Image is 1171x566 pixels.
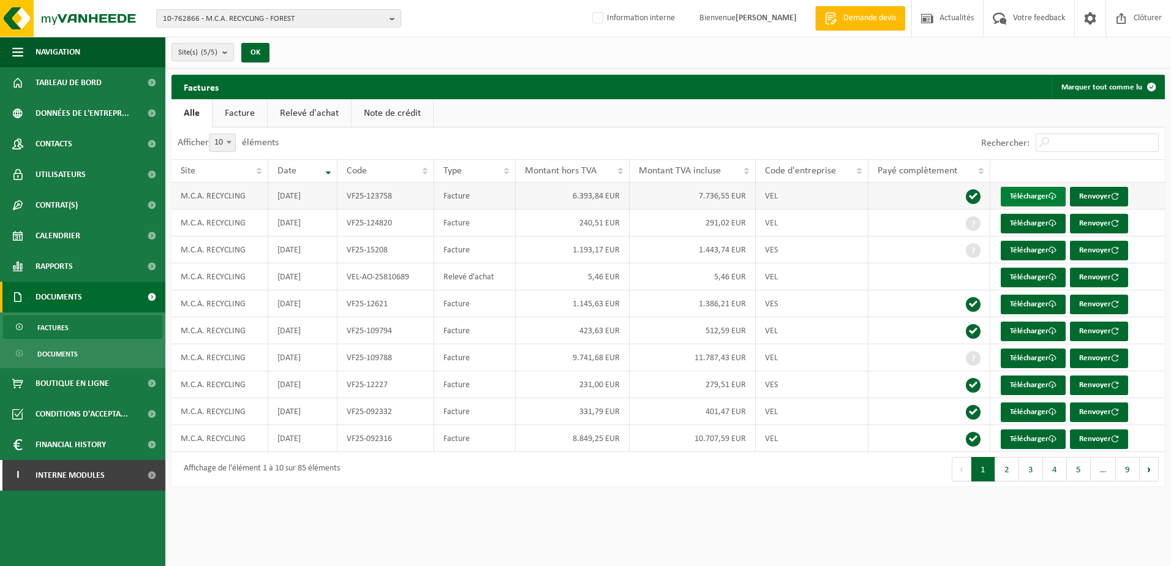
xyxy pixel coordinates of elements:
td: 1.145,63 EUR [516,290,630,317]
a: Documents [3,342,162,365]
span: Documents [36,282,82,312]
span: Type [443,166,462,176]
a: Relevé d'achat [268,99,351,127]
a: Facture [213,99,267,127]
button: 5 [1067,457,1091,481]
button: Renvoyer [1070,375,1128,395]
span: Données de l'entrepr... [36,98,129,129]
td: Facture [434,398,516,425]
td: 423,63 EUR [516,317,630,344]
td: 291,02 EUR [630,209,756,236]
td: 5,46 EUR [516,263,630,290]
span: … [1091,457,1116,481]
td: VEL [756,317,868,344]
span: 10 [209,134,236,152]
td: 401,47 EUR [630,398,756,425]
span: Tableau de bord [36,67,102,98]
a: Note de crédit [352,99,433,127]
label: Afficher éléments [178,138,279,148]
span: Financial History [36,429,106,460]
button: Renvoyer [1070,295,1128,314]
td: [DATE] [268,290,337,317]
td: VF25-092316 [337,425,434,452]
td: Facture [434,209,516,236]
a: Télécharger [1001,268,1066,287]
td: 1.443,74 EUR [630,236,756,263]
button: Next [1140,457,1159,481]
td: VEL-AO-25810689 [337,263,434,290]
button: Renvoyer [1070,187,1128,206]
span: Utilisateurs [36,159,86,190]
td: VEL [756,183,868,209]
td: 1.193,17 EUR [516,236,630,263]
a: Télécharger [1001,349,1066,368]
label: Information interne [590,9,675,28]
td: Facture [434,425,516,452]
td: [DATE] [268,183,337,209]
td: VEL [756,263,868,290]
td: VEL [756,209,868,236]
button: Renvoyer [1070,214,1128,233]
td: VF25-12621 [337,290,434,317]
span: Documents [37,342,78,366]
button: 2 [995,457,1019,481]
a: Factures [3,315,162,339]
button: 10-762866 - M.C.A. RECYCLING - FOREST [156,9,401,28]
td: [DATE] [268,371,337,398]
td: M.C.A. RECYCLING [171,263,268,290]
td: Facture [434,344,516,371]
span: 10 [209,134,235,151]
button: Renvoyer [1070,429,1128,449]
td: 11.787,43 EUR [630,344,756,371]
a: Télécharger [1001,241,1066,260]
td: M.C.A. RECYCLING [171,344,268,371]
td: M.C.A. RECYCLING [171,236,268,263]
span: Calendrier [36,221,80,251]
td: 512,59 EUR [630,317,756,344]
td: M.C.A. RECYCLING [171,371,268,398]
td: 10.707,59 EUR [630,425,756,452]
td: Relevé d'achat [434,263,516,290]
td: VES [756,371,868,398]
td: 279,51 EUR [630,371,756,398]
td: VES [756,290,868,317]
td: VF25-123758 [337,183,434,209]
button: Renvoyer [1070,241,1128,260]
button: Renvoyer [1070,268,1128,287]
button: 4 [1043,457,1067,481]
button: 9 [1116,457,1140,481]
td: Facture [434,290,516,317]
a: Télécharger [1001,214,1066,233]
td: 8.849,25 EUR [516,425,630,452]
td: M.C.A. RECYCLING [171,183,268,209]
h2: Factures [171,75,231,99]
a: Alle [171,99,212,127]
span: Contacts [36,129,72,159]
span: Code [347,166,367,176]
td: VEL [756,398,868,425]
td: VEL [756,344,868,371]
button: Previous [952,457,971,481]
span: I [12,460,23,491]
td: [DATE] [268,398,337,425]
td: Facture [434,236,516,263]
a: Télécharger [1001,402,1066,422]
span: Date [277,166,296,176]
a: Télécharger [1001,187,1066,206]
span: Contrat(s) [36,190,78,221]
td: [DATE] [268,344,337,371]
td: 231,00 EUR [516,371,630,398]
td: VEL [756,425,868,452]
td: Facture [434,371,516,398]
span: Navigation [36,37,80,67]
strong: [PERSON_NAME] [736,13,797,23]
td: Facture [434,183,516,209]
button: Marquer tout comme lu [1052,75,1164,99]
td: M.C.A. RECYCLING [171,209,268,236]
td: 6.393,84 EUR [516,183,630,209]
span: Payé complètement [878,166,957,176]
td: Facture [434,317,516,344]
td: VES [756,236,868,263]
span: Montant hors TVA [525,166,597,176]
span: Boutique en ligne [36,368,109,399]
